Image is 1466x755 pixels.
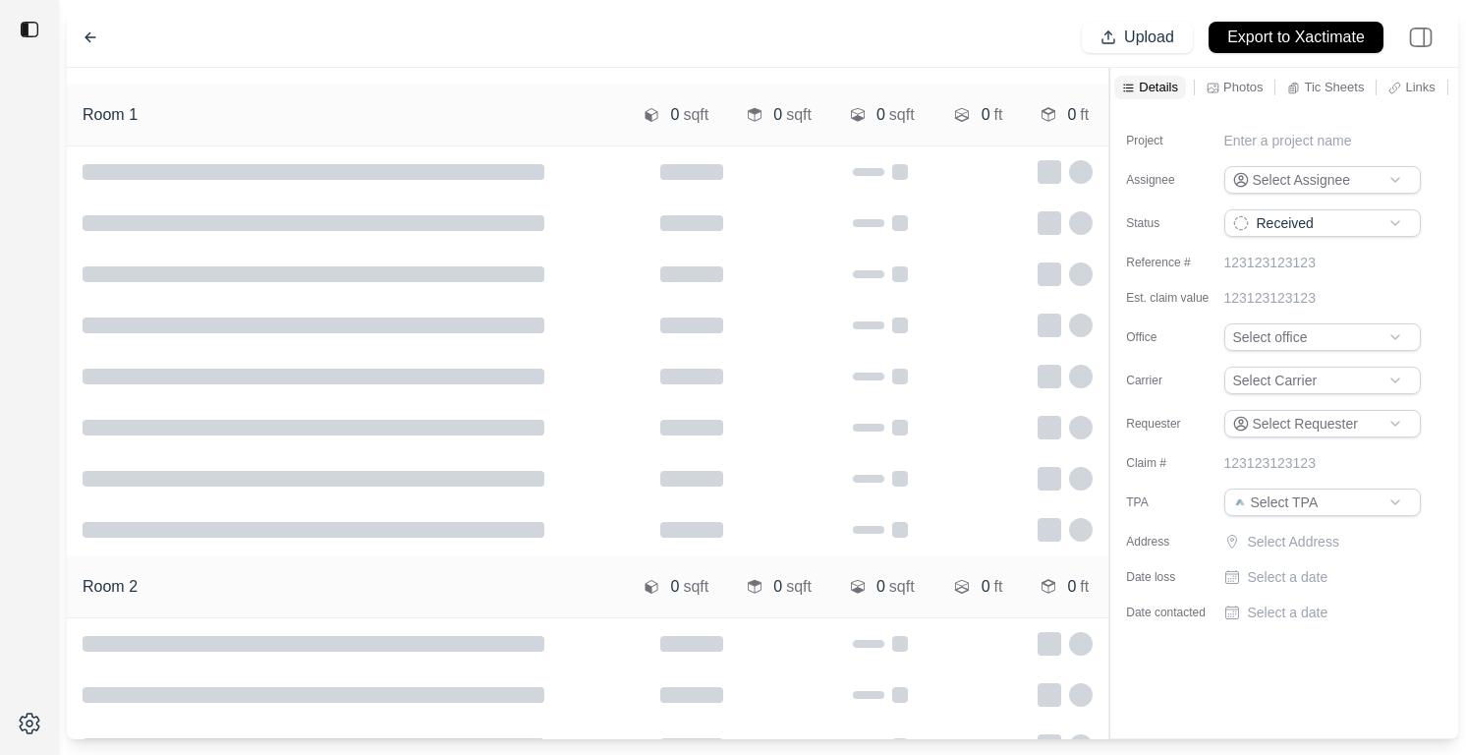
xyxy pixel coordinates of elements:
[1126,416,1224,432] label: Requester
[1067,575,1076,599] p: 0
[1224,453,1316,473] p: 123123123123
[83,103,138,127] h1: Room 1
[1067,103,1076,127] p: 0
[1139,79,1178,95] p: Details
[1126,172,1224,188] label: Assignee
[1042,107,1055,122] img: rectangle-roof-area.svg
[1042,579,1055,594] img: rectangle-roof-area.svg
[1080,103,1089,127] p: ft
[1126,373,1224,388] label: Carrier
[1080,575,1089,599] p: ft
[1126,133,1224,148] label: Project
[748,107,761,122] img: rectangle-floor.svg
[1248,567,1328,587] p: Select a date
[1405,79,1435,95] p: Links
[1126,455,1224,471] label: Claim #
[954,108,970,122] img: rectangle-floor-area.svg
[994,103,1003,127] p: ft
[748,579,761,594] img: rectangle-floor.svg
[671,575,680,599] p: 0
[1304,79,1364,95] p: Tic Sheets
[1224,288,1316,308] p: 123123123123
[1124,27,1174,49] p: Upload
[83,575,138,599] h1: Room 2
[851,579,865,594] img: rectangle-roof.svg
[773,103,782,127] p: 0
[889,103,915,127] p: sqft
[1227,27,1365,49] p: Export to Xactimate
[786,103,812,127] p: sqft
[889,575,915,599] p: sqft
[1126,255,1224,270] label: Reference #
[982,103,990,127] p: 0
[773,575,782,599] p: 0
[851,107,865,122] img: rectangle-roof.svg
[982,575,990,599] p: 0
[876,575,885,599] p: 0
[876,103,885,127] p: 0
[1223,79,1263,95] p: Photos
[1126,215,1224,231] label: Status
[994,575,1003,599] p: ft
[1248,603,1328,622] p: Select a date
[954,580,970,594] img: rectangle-floor-area.svg
[683,103,708,127] p: sqft
[1399,16,1442,59] img: right-panel.svg
[786,575,812,599] p: sqft
[683,575,708,599] p: sqft
[1224,253,1316,272] p: 123123123123
[1126,569,1224,585] label: Date loss
[20,20,39,39] img: toggle sidebar
[1224,131,1352,150] p: Enter a project name
[1209,22,1383,53] button: Export to Xactimate
[1126,290,1224,306] label: Est. claim value
[1126,494,1224,510] label: TPA
[1082,22,1193,53] button: Upload
[671,103,680,127] p: 0
[1126,329,1224,345] label: Office
[1126,605,1224,620] label: Date contacted
[1248,532,1425,552] p: Select Address
[1126,534,1224,550] label: Address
